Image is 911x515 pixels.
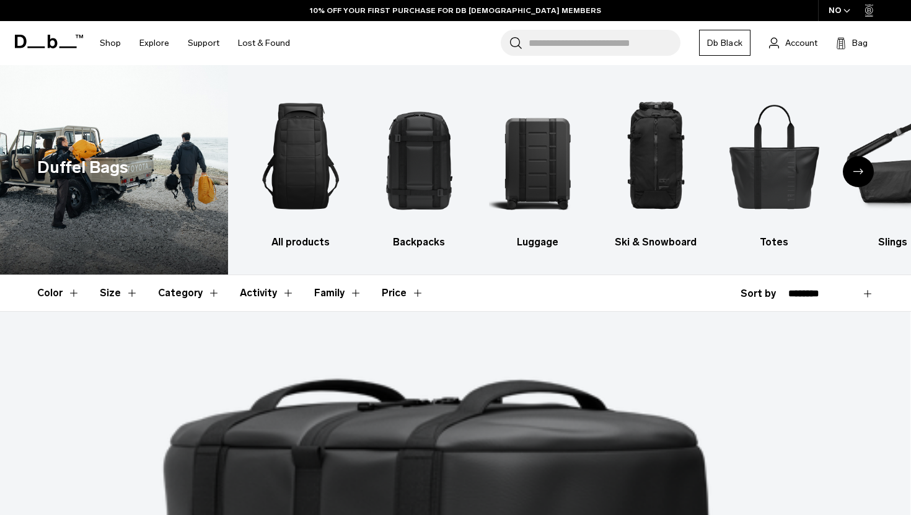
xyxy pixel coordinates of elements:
[852,37,868,50] span: Bag
[607,235,704,250] h3: Ski & Snowboard
[726,235,822,250] h3: Totes
[371,84,467,250] a: Db Backpacks
[253,84,350,250] a: Db All products
[238,21,290,65] a: Lost & Found
[253,84,350,229] img: Db
[726,84,822,250] li: 5 / 10
[371,235,467,250] h3: Backpacks
[699,30,750,56] a: Db Black
[836,35,868,50] button: Bag
[100,21,121,65] a: Shop
[37,275,80,311] button: Toggle Filter
[726,84,822,250] a: Db Totes
[90,21,299,65] nav: Main Navigation
[139,21,169,65] a: Explore
[371,84,467,250] li: 2 / 10
[489,235,586,250] h3: Luggage
[726,84,822,229] img: Db
[489,84,586,250] li: 3 / 10
[310,5,601,16] a: 10% OFF YOUR FIRST PURCHASE FOR DB [DEMOGRAPHIC_DATA] MEMBERS
[158,275,220,311] button: Toggle Filter
[382,275,424,311] button: Toggle Price
[371,84,467,229] img: Db
[489,84,586,229] img: Db
[769,35,817,50] a: Account
[843,156,874,187] div: Next slide
[253,84,350,250] li: 1 / 10
[785,37,817,50] span: Account
[607,84,704,229] img: Db
[37,155,128,180] h1: Duffel Bags
[240,275,294,311] button: Toggle Filter
[314,275,362,311] button: Toggle Filter
[607,84,704,250] li: 4 / 10
[607,84,704,250] a: Db Ski & Snowboard
[253,235,350,250] h3: All products
[188,21,219,65] a: Support
[489,84,586,250] a: Db Luggage
[100,275,138,311] button: Toggle Filter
